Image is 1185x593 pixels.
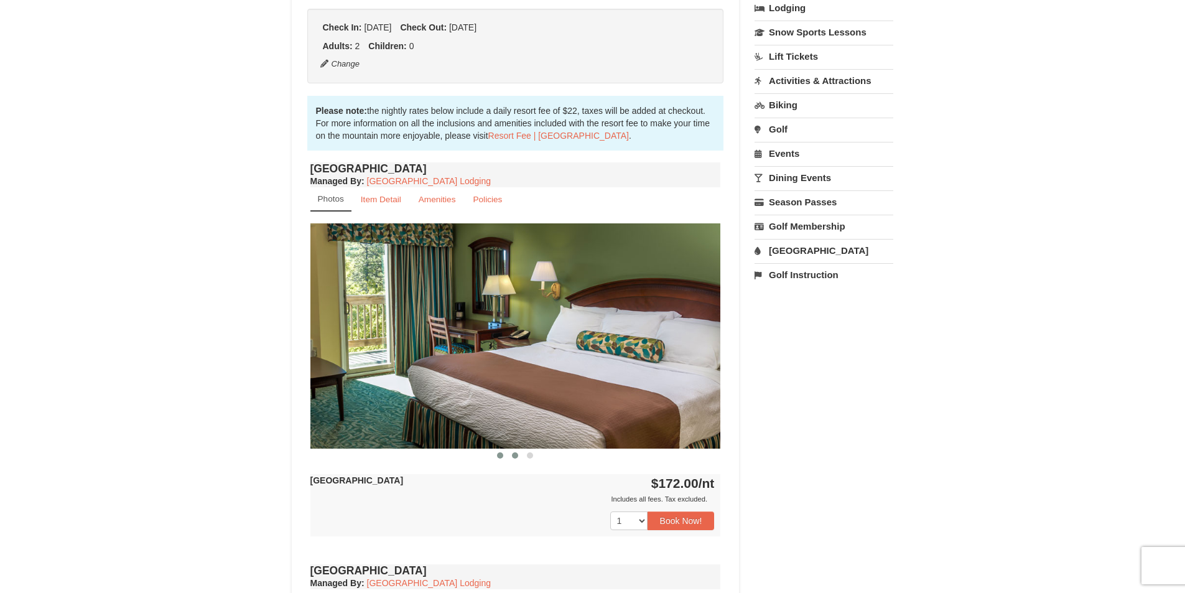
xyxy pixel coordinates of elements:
[409,41,414,51] span: 0
[755,93,893,116] a: Biking
[316,106,367,116] strong: Please note:
[755,118,893,141] a: Golf
[699,476,715,490] span: /nt
[307,96,724,151] div: the nightly rates below include a daily resort fee of $22, taxes will be added at checkout. For m...
[755,215,893,238] a: Golf Membership
[310,578,361,588] span: Managed By
[323,41,353,51] strong: Adults:
[465,187,510,212] a: Policies
[310,493,715,505] div: Includes all fees. Tax excluded.
[364,22,391,32] span: [DATE]
[355,41,360,51] span: 2
[318,194,344,203] small: Photos
[755,21,893,44] a: Snow Sports Lessons
[755,190,893,213] a: Season Passes
[310,176,365,186] strong: :
[648,511,715,530] button: Book Now!
[755,263,893,286] a: Golf Instruction
[310,162,721,175] h4: [GEOGRAPHIC_DATA]
[320,57,361,71] button: Change
[361,195,401,204] small: Item Detail
[651,476,715,490] strong: $172.00
[310,176,361,186] span: Managed By
[310,475,404,485] strong: [GEOGRAPHIC_DATA]
[755,45,893,68] a: Lift Tickets
[310,578,365,588] strong: :
[310,564,721,577] h4: [GEOGRAPHIC_DATA]
[449,22,476,32] span: [DATE]
[419,195,456,204] small: Amenities
[411,187,464,212] a: Amenities
[367,578,491,588] a: [GEOGRAPHIC_DATA] Lodging
[310,223,721,448] img: 18876286-36-6bbdb14b.jpg
[310,187,351,212] a: Photos
[473,195,502,204] small: Policies
[755,69,893,92] a: Activities & Attractions
[323,22,362,32] strong: Check In:
[367,176,491,186] a: [GEOGRAPHIC_DATA] Lodging
[755,142,893,165] a: Events
[368,41,406,51] strong: Children:
[400,22,447,32] strong: Check Out:
[488,131,629,141] a: Resort Fee | [GEOGRAPHIC_DATA]
[755,239,893,262] a: [GEOGRAPHIC_DATA]
[353,187,409,212] a: Item Detail
[755,166,893,189] a: Dining Events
